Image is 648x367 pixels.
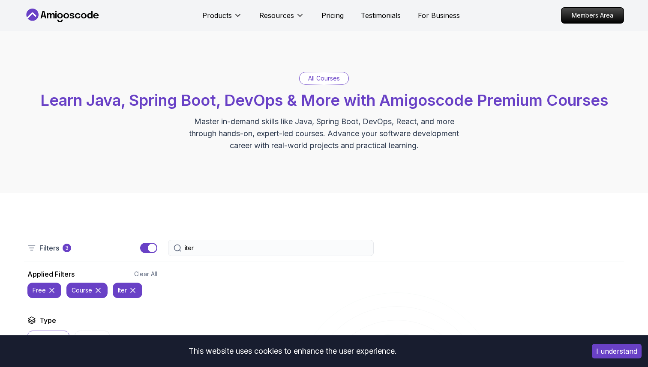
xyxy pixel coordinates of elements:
button: Course [27,331,69,347]
p: Resources [259,10,294,21]
button: course [66,283,108,298]
p: All Courses [308,74,340,83]
button: Resources [259,10,304,27]
p: Members Area [561,8,624,23]
span: Learn Java, Spring Boot, DevOps & More with Amigoscode Premium Courses [40,91,608,110]
p: Course [43,334,64,343]
button: Clear All [134,270,157,278]
a: Members Area [561,7,624,24]
p: Filters [39,243,59,253]
a: For Business [418,10,460,21]
p: Master in-demand skills like Java, Spring Boot, DevOps, React, and more through hands-on, expert-... [180,116,468,152]
p: course [72,286,92,295]
h2: Applied Filters [27,269,75,279]
p: iter [118,286,127,295]
p: Products [202,10,232,21]
button: iter [113,283,142,298]
button: free [27,283,61,298]
button: Build [75,331,110,347]
div: This website uses cookies to enhance the user experience. [6,342,579,361]
a: Testimonials [361,10,401,21]
p: Build [90,334,104,343]
p: 3 [65,245,69,251]
button: Products [202,10,242,27]
h2: Type [39,315,56,325]
button: Accept cookies [592,344,642,358]
a: Pricing [321,10,344,21]
p: free [33,286,46,295]
input: Search Java, React, Spring boot ... [185,244,368,252]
